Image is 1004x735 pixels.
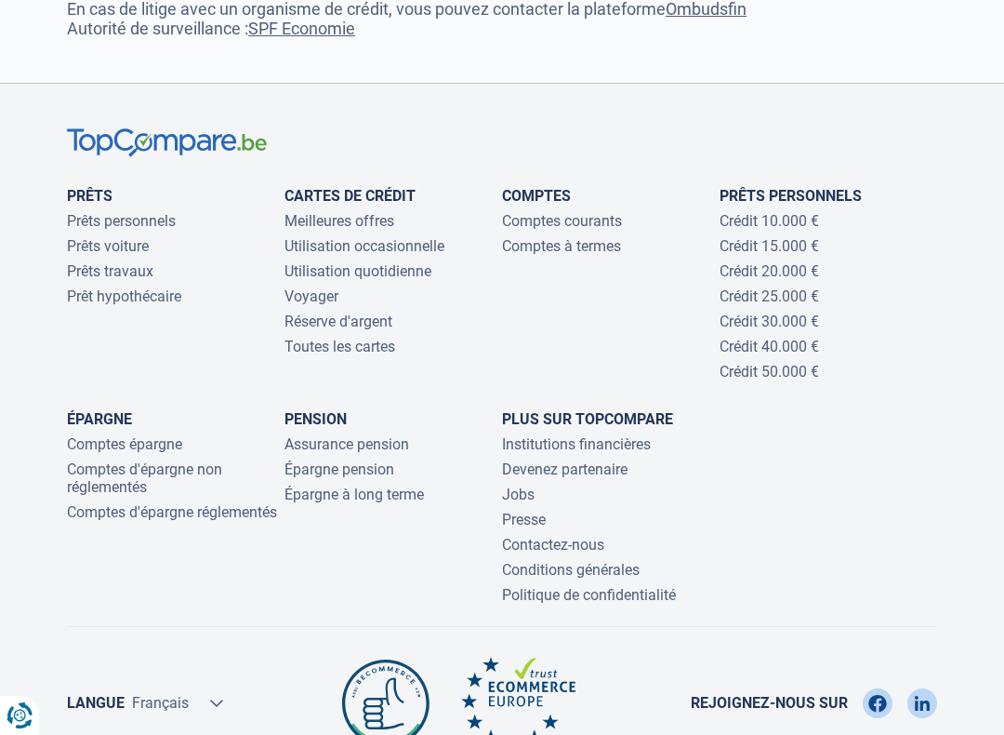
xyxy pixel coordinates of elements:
[284,410,347,428] a: Pension
[67,237,149,255] a: Prêts voiture
[502,435,651,453] a: Institutions financières
[284,287,338,305] a: Voyager
[502,187,571,205] a: Comptes
[284,461,394,478] a: Épargne pension
[720,237,819,255] a: Crédit 15.000 €
[720,338,819,355] a: Crédit 40.000 €
[502,536,604,554] a: Contactez-nous
[284,237,444,255] a: Utilisation occasionnelle
[502,410,673,428] a: Plus sur TopCompare
[67,287,181,305] a: Prêt hypothécaire
[284,486,424,503] a: Épargne à long terme
[502,461,627,478] a: Devenez partenaire
[67,694,125,712] label: Langue
[502,212,622,230] a: Comptes courants
[720,363,819,381] a: Crédit 50.000 €
[284,187,416,205] a: Cartes de Crédit
[691,694,848,712] span: Rejoignez-nous sur
[720,187,862,205] a: Prêts personnels
[248,19,355,38] a: SPF Economie
[284,313,392,330] a: Réserve d'argent
[502,486,535,503] a: Jobs
[67,212,176,230] a: Prêts personnels
[284,262,431,280] a: Utilisation quotidienne
[67,262,153,280] a: Prêts travaux
[502,511,546,528] a: Presse
[284,435,409,453] a: Assurance pension
[502,561,640,579] a: Conditions générales
[720,262,819,280] a: Crédit 20.000 €
[67,435,182,453] a: Comptes épargne
[720,313,819,330] a: Crédit 30.000 €
[284,212,394,230] a: Meilleures offres
[868,688,886,718] img: Facebook TopCompare
[502,237,621,255] a: Comptes à termes
[67,128,267,157] img: TopCompare
[67,187,112,205] a: Prêts
[502,586,676,604] a: Politique de confidentialité
[67,410,132,428] a: Épargne
[284,338,395,355] a: Toutes les cartes
[67,461,222,496] a: Comptes d'épargne non réglementés
[720,287,819,305] a: Crédit 25.000 €
[915,688,930,718] img: LinkedIn TopCompare
[67,503,277,521] a: Comptes d'épargne réglementés
[720,212,819,230] a: Crédit 10.000 €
